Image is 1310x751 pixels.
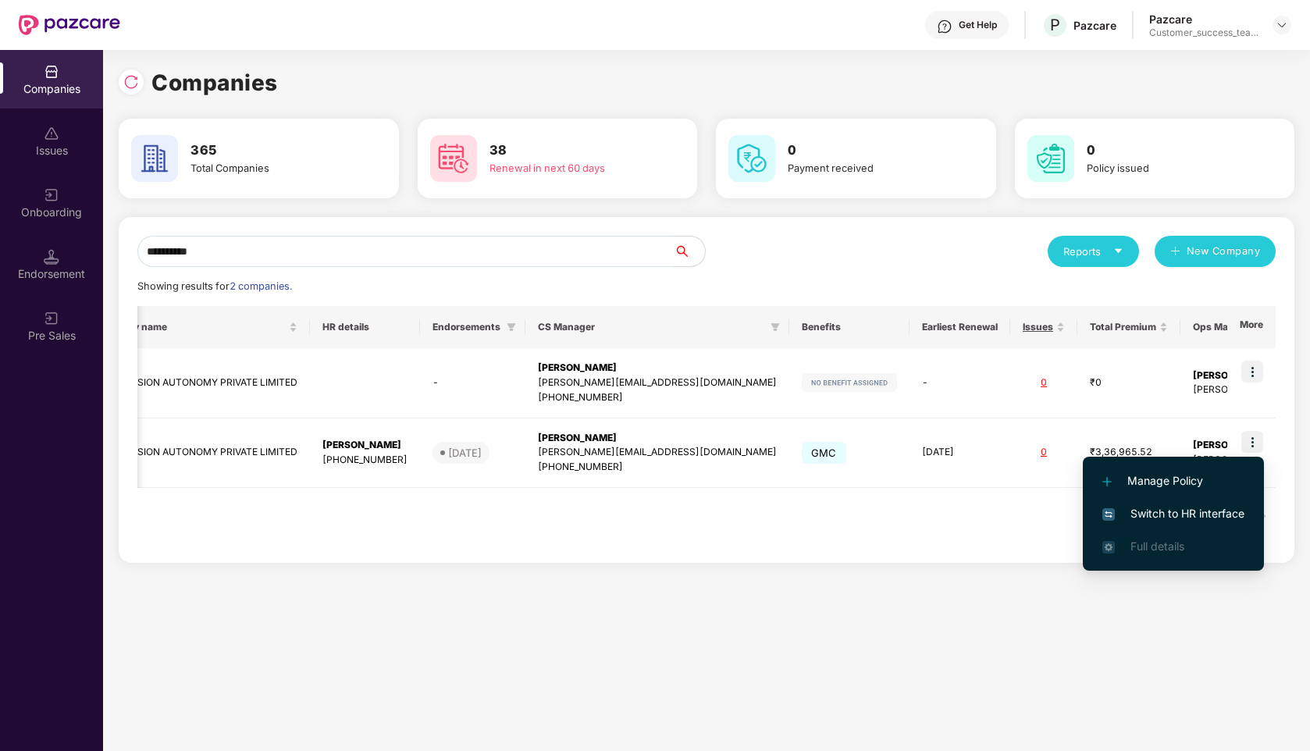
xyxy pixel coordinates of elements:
span: filter [771,322,780,332]
div: [PHONE_NUMBER] [538,390,777,405]
img: New Pazcare Logo [19,15,120,35]
span: Showing results for [137,280,292,292]
div: [DATE] [448,445,482,461]
span: Full details [1130,539,1184,553]
h3: 365 [190,141,356,161]
th: Issues [1010,306,1077,348]
img: svg+xml;base64,PHN2ZyB3aWR0aD0iMjAiIGhlaWdodD0iMjAiIHZpZXdCb3g9IjAgMCAyMCAyMCIgZmlsbD0ibm9uZSIgeG... [44,187,59,203]
div: Customer_success_team_lead [1149,27,1258,39]
span: plus [1170,246,1180,258]
div: 0 [1023,445,1065,460]
div: [PHONE_NUMBER] [538,460,777,475]
img: icon [1241,431,1263,453]
img: svg+xml;base64,PHN2ZyBpZD0iSGVscC0zMngzMiIgeG1sbnM9Imh0dHA6Ly93d3cudzMub3JnLzIwMDAvc3ZnIiB3aWR0aD... [937,19,952,34]
th: Benefits [789,306,910,348]
img: svg+xml;base64,PHN2ZyB4bWxucz0iaHR0cDovL3d3dy53My5vcmcvMjAwMC9zdmciIHdpZHRoPSIxNi4zNjMiIGhlaWdodD... [1102,541,1115,553]
div: [PERSON_NAME] [322,438,408,453]
td: - [420,348,525,418]
span: filter [504,318,519,336]
div: Pazcare [1073,18,1116,33]
h3: 0 [1087,141,1252,161]
img: svg+xml;base64,PHN2ZyB4bWxucz0iaHR0cDovL3d3dy53My5vcmcvMjAwMC9zdmciIHdpZHRoPSIxMjIiIGhlaWdodD0iMj... [802,373,897,392]
h3: 38 [489,141,655,161]
span: filter [507,322,516,332]
span: P [1050,16,1060,34]
span: Total Premium [1090,321,1156,333]
img: svg+xml;base64,PHN2ZyBpZD0iQ29tcGFuaWVzIiB4bWxucz0iaHR0cDovL3d3dy53My5vcmcvMjAwMC9zdmciIHdpZHRoPS... [44,64,59,80]
div: ₹0 [1090,375,1168,390]
div: [PERSON_NAME] [538,361,777,375]
img: svg+xml;base64,PHN2ZyBpZD0iUmVsb2FkLTMyeDMyIiB4bWxucz0iaHR0cDovL3d3dy53My5vcmcvMjAwMC9zdmciIHdpZH... [123,74,139,90]
div: Total Companies [190,161,356,176]
span: search [673,245,705,258]
img: svg+xml;base64,PHN2ZyBpZD0iSXNzdWVzX2Rpc2FibGVkIiB4bWxucz0iaHR0cDovL3d3dy53My5vcmcvMjAwMC9zdmciIH... [44,126,59,141]
img: svg+xml;base64,PHN2ZyB4bWxucz0iaHR0cDovL3d3dy53My5vcmcvMjAwMC9zdmciIHdpZHRoPSI2MCIgaGVpZ2h0PSI2MC... [728,135,775,182]
span: Switch to HR interface [1102,505,1244,522]
div: Renewal in next 60 days [489,161,655,176]
img: svg+xml;base64,PHN2ZyB3aWR0aD0iMTQuNSIgaGVpZ2h0PSIxNC41IiB2aWV3Qm94PSIwIDAgMTYgMTYiIGZpbGw9Im5vbm... [44,249,59,265]
div: Policy issued [1087,161,1252,176]
span: Issues [1023,321,1053,333]
div: [PERSON_NAME][EMAIL_ADDRESS][DOMAIN_NAME] [538,375,777,390]
img: svg+xml;base64,PHN2ZyB4bWxucz0iaHR0cDovL3d3dy53My5vcmcvMjAwMC9zdmciIHdpZHRoPSI2MCIgaGVpZ2h0PSI2MC... [131,135,178,182]
td: - [910,348,1010,418]
td: PAARVISION AUTONOMY PRIVATE LIMITED [92,418,310,489]
th: Earliest Renewal [910,306,1010,348]
th: More [1227,306,1276,348]
img: svg+xml;base64,PHN2ZyBpZD0iRHJvcGRvd24tMzJ4MzIiIHhtbG5zPSJodHRwOi8vd3d3LnczLm9yZy8yMDAwL3N2ZyIgd2... [1276,19,1288,31]
span: New Company [1187,244,1261,259]
th: Total Premium [1077,306,1180,348]
span: filter [767,318,783,336]
img: svg+xml;base64,PHN2ZyB4bWxucz0iaHR0cDovL3d3dy53My5vcmcvMjAwMC9zdmciIHdpZHRoPSI2MCIgaGVpZ2h0PSI2MC... [1027,135,1074,182]
div: [PERSON_NAME][EMAIL_ADDRESS][DOMAIN_NAME] [538,445,777,460]
img: svg+xml;base64,PHN2ZyB4bWxucz0iaHR0cDovL3d3dy53My5vcmcvMjAwMC9zdmciIHdpZHRoPSI2MCIgaGVpZ2h0PSI2MC... [430,135,477,182]
th: HR details [310,306,420,348]
div: Reports [1063,244,1123,259]
h1: Companies [151,66,278,100]
div: [PHONE_NUMBER] [322,453,408,468]
h3: 0 [788,141,953,161]
span: Manage Policy [1102,472,1244,489]
div: [PERSON_NAME] [538,431,777,446]
span: caret-down [1113,246,1123,256]
td: PAARVISION AUTONOMY PRIVATE LIMITED [92,348,310,418]
button: plusNew Company [1155,236,1276,267]
div: 0 [1023,375,1065,390]
span: GMC [802,442,846,464]
div: Get Help [959,19,997,31]
img: svg+xml;base64,PHN2ZyB4bWxucz0iaHR0cDovL3d3dy53My5vcmcvMjAwMC9zdmciIHdpZHRoPSIxNiIgaGVpZ2h0PSIxNi... [1102,508,1115,521]
div: Payment received [788,161,953,176]
img: svg+xml;base64,PHN2ZyB4bWxucz0iaHR0cDovL3d3dy53My5vcmcvMjAwMC9zdmciIHdpZHRoPSIxMi4yMDEiIGhlaWdodD... [1102,477,1112,486]
img: icon [1241,361,1263,383]
span: Display name [105,321,286,333]
span: Endorsements [433,321,500,333]
span: CS Manager [538,321,764,333]
th: Display name [92,306,310,348]
span: 2 companies. [230,280,292,292]
td: [DATE] [910,418,1010,489]
div: Pazcare [1149,12,1258,27]
button: search [673,236,706,267]
img: svg+xml;base64,PHN2ZyB3aWR0aD0iMjAiIGhlaWdodD0iMjAiIHZpZXdCb3g9IjAgMCAyMCAyMCIgZmlsbD0ibm9uZSIgeG... [44,311,59,326]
